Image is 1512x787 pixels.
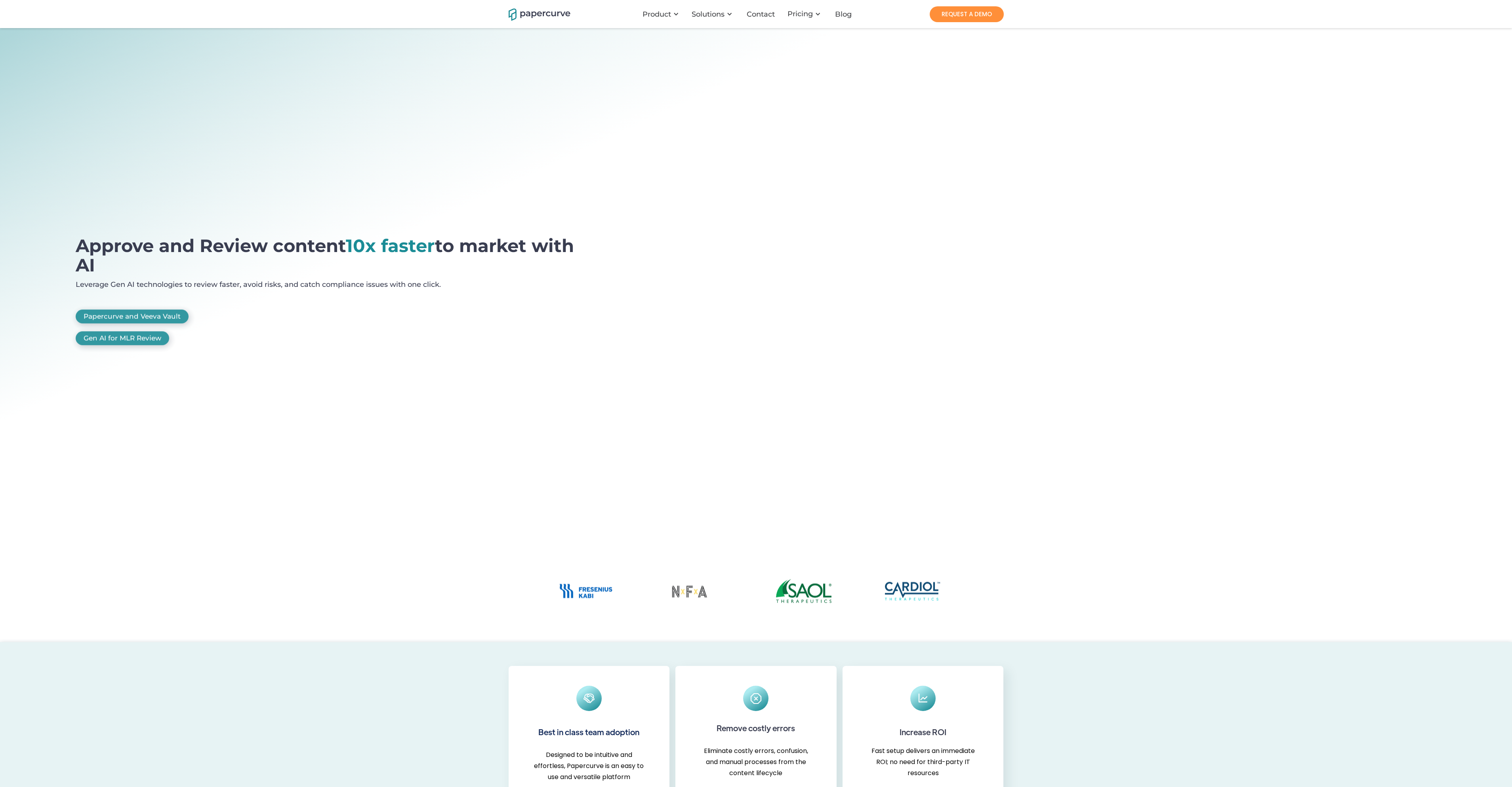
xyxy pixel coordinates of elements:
[576,686,602,711] img: Designed to be intuitive and effortless, Papercurve is an easy to use and versatile platform
[534,749,644,783] div: Designed to be intuitive and effortless, Papercurve is an easy to use and versatile platform
[558,583,614,599] img: Fresenius Kabi Logo
[76,279,610,290] p: Leverage Gen AI technologies to review faster, avoid risks, and catch compliance issues with one ...
[783,2,829,26] div: Pricing
[900,721,946,739] h4: Increase ROI
[740,10,783,18] a: Contact
[787,10,813,18] a: Pricing
[776,579,831,603] img: Saol Therapeutics Logo
[930,6,1004,22] a: REQUEST A DEMO
[910,686,936,711] img: Eliminate costly errors, confusion, and manual processes from the content lifecycle
[885,582,940,600] img: Cardiol Therapeutics Logo
[687,2,740,26] div: Solutions
[747,10,775,18] div: Contact
[509,7,560,21] a: home
[76,236,610,275] h1: Approve and Review content to market with AI
[700,745,811,779] div: Eliminate costly errors, confusion, and manual processes from the content lifecycle
[76,309,189,323] a: Papercurve and Veeva Vault
[835,10,852,18] div: Blog
[76,331,169,345] a: Gen AI for MLR Review
[692,10,725,18] div: Solutions
[643,10,671,18] div: Product
[638,2,687,26] div: Product
[717,721,795,735] h3: Remove costly errors
[743,686,768,711] img: Eliminate costly errors, confusion, and manual processes from the content lifecycle
[346,235,435,256] span: 10x faster
[538,725,639,739] h2: Best in class team adoption
[76,232,610,305] a: open lightbox
[667,578,711,604] img: No Fixed Address Logo
[829,10,860,18] a: Blog
[868,745,978,779] div: Fast setup delivers an immediate ROI; no need for third-party IT resources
